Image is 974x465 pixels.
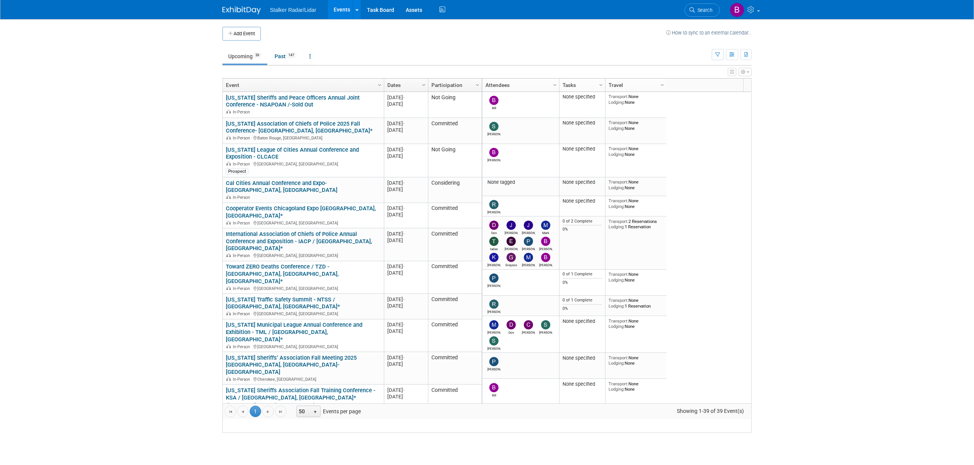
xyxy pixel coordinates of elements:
[226,263,339,285] a: Toward ZERO Deaths Conference / TZD - [GEOGRAPHIC_DATA], [GEOGRAPHIC_DATA], [GEOGRAPHIC_DATA]*
[563,381,602,387] div: None specified
[609,219,628,224] span: Transport:
[609,355,628,360] span: Transport:
[609,126,625,131] span: Lodging:
[541,237,550,246] img: Bryan Messer
[403,264,405,269] span: -
[226,110,231,113] img: In-Person Event
[489,383,499,392] img: Bill Johnson
[507,253,516,262] img: Greyson Jenista
[489,273,499,283] img: Peter Bauer
[226,343,380,350] div: [GEOGRAPHIC_DATA], [GEOGRAPHIC_DATA]
[541,320,550,329] img: Stephen Barlag
[609,100,625,105] span: Lodging:
[563,120,602,126] div: None specified
[428,352,482,385] td: Committed
[226,344,231,348] img: In-Person Event
[403,355,405,360] span: -
[563,219,602,224] div: 0 of 2 Complete
[487,366,501,371] div: Patrick Fagan
[226,285,380,291] div: [GEOGRAPHIC_DATA], [GEOGRAPHIC_DATA]
[539,230,553,235] div: Mark LaChapelle
[474,79,482,90] a: Column Settings
[428,203,482,229] td: Committed
[563,79,600,92] a: Tasks
[233,344,252,349] span: In-Person
[524,221,533,230] img: Joe Bartels
[563,272,602,277] div: 0 of 1 Complete
[387,354,424,361] div: [DATE]
[226,321,362,343] a: [US_STATE] Municipal League Annual Conference and Exhibition - TML / [GEOGRAPHIC_DATA], [GEOGRAPH...
[539,329,553,334] div: Stephen Barlag
[226,134,380,141] div: Baton Rouge, [GEOGRAPHIC_DATA]
[609,179,628,185] span: Transport:
[286,52,296,58] span: 147
[387,393,424,400] div: [DATE]
[487,246,501,251] div: tadas eikinas
[387,211,424,218] div: [DATE]
[428,144,482,177] td: Not Going
[233,286,252,291] span: In-Person
[487,105,501,110] div: Bill Johnson
[403,296,405,302] span: -
[563,280,602,285] div: 0%
[403,322,405,327] span: -
[428,319,482,352] td: Committed
[670,406,751,416] span: Showing 1-39 of 39 Event(s)
[269,49,302,64] a: Past147
[487,329,501,334] div: Michael Guinn
[237,406,248,417] a: Go to the previous page
[505,262,518,267] div: Greyson Jenista
[609,185,625,190] span: Lodging:
[275,406,286,417] a: Go to the last page
[522,262,535,267] div: Michael Guinn
[505,230,518,235] div: John Kestel
[253,52,262,58] span: 39
[507,221,516,230] img: John Kestel
[233,136,252,141] span: In-Person
[226,219,380,226] div: [GEOGRAPHIC_DATA], [GEOGRAPHIC_DATA]
[609,152,625,157] span: Lodging:
[233,195,252,200] span: In-Person
[226,252,380,259] div: [GEOGRAPHIC_DATA], [GEOGRAPHIC_DATA]
[609,219,664,230] div: 2 Reservations 1 Reservation
[609,198,664,209] div: None None
[609,94,628,99] span: Transport:
[403,180,405,186] span: -
[428,228,482,261] td: Committed
[403,147,405,152] span: -
[609,272,628,277] span: Transport:
[226,162,231,165] img: In-Person Event
[524,253,533,262] img: Michael Guinn
[489,320,499,329] img: Michael Guinn
[563,146,602,152] div: None specified
[489,148,499,157] img: Brian Wong
[262,406,274,417] a: Go to the next page
[403,95,405,100] span: -
[609,298,628,303] span: Transport:
[659,82,665,88] span: Column Settings
[428,294,482,319] td: Committed
[658,79,667,90] a: Column Settings
[609,381,664,392] div: None None
[226,168,248,174] div: Prospect
[387,205,424,211] div: [DATE]
[387,321,424,328] div: [DATE]
[487,262,501,267] div: Kathryn Pulejo
[287,406,369,417] span: Events per page
[609,277,625,283] span: Lodging:
[684,3,720,17] a: Search
[376,79,384,90] a: Column Settings
[387,387,424,393] div: [DATE]
[609,198,628,203] span: Transport:
[609,146,664,157] div: None None
[487,345,501,350] div: Stuart Kissner
[403,231,405,237] span: -
[609,79,661,92] a: Travel
[563,227,602,232] div: 0%
[233,253,252,258] span: In-Person
[609,120,628,125] span: Transport:
[487,283,501,288] div: Peter Bauer
[233,377,252,382] span: In-Person
[387,186,424,193] div: [DATE]
[609,204,625,209] span: Lodging:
